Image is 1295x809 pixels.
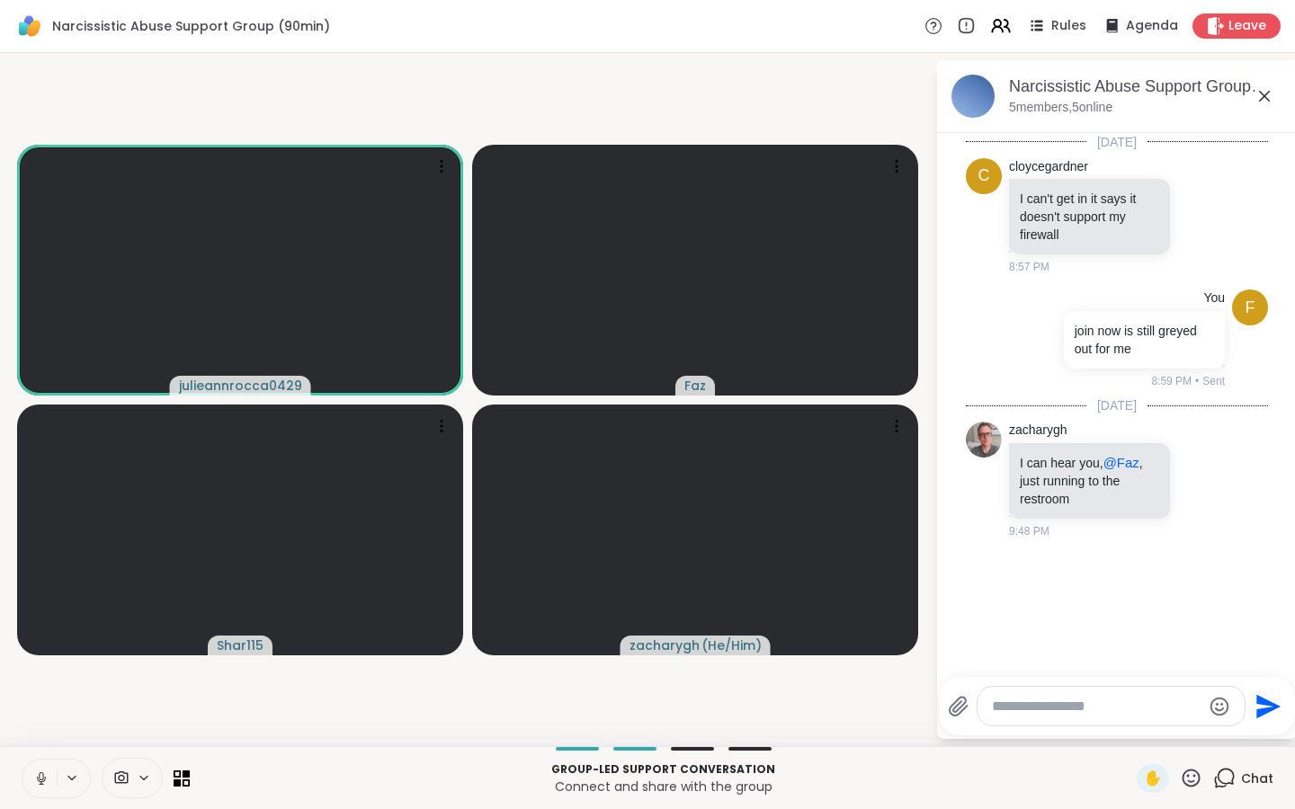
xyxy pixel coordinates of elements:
a: cloycegardner [1009,158,1088,176]
span: ✋ [1144,768,1162,789]
span: zacharygh [630,636,700,654]
span: Sent [1202,373,1225,389]
span: 8:59 PM [1151,373,1192,389]
button: Send [1246,686,1286,726]
span: 8:57 PM [1009,259,1049,275]
p: Connect and share with the group [201,778,1126,796]
span: • [1195,373,1199,389]
span: Faz [684,377,706,395]
img: ShareWell Logomark [14,11,45,41]
span: Chat [1241,769,1273,787]
span: @Faz [1103,455,1139,470]
p: I can hear you, , just running to the restroom [1020,454,1159,508]
textarea: Type your message [992,698,1201,716]
span: ( He/Him ) [701,636,762,654]
span: 9:48 PM [1009,523,1049,539]
img: https://sharewell-space-live.sfo3.digitaloceanspaces.com/user-generated/15ae50c7-fac1-4168-9b25-f... [966,422,1002,458]
p: Group-led support conversation [201,761,1126,778]
span: Narcissistic Abuse Support Group (90min) [52,17,330,35]
p: 5 members, 5 online [1009,99,1112,117]
span: Shar115 [217,636,263,654]
p: join now is still greyed out for me [1075,322,1214,358]
span: F [1246,296,1255,320]
button: Emoji picker [1209,696,1230,717]
div: Narcissistic Abuse Support Group (90min), [DATE] [1009,76,1282,98]
span: Agenda [1126,17,1178,35]
p: I can't get in it says it doesn't support my firewall [1020,190,1159,244]
a: zacharygh [1009,422,1067,440]
span: Leave [1228,17,1266,35]
span: c [978,164,990,188]
span: [DATE] [1086,396,1148,414]
img: Narcissistic Abuse Support Group (90min), Sep 10 [951,75,995,118]
span: [DATE] [1086,133,1148,151]
span: julieannrocca0429 [179,377,302,395]
h4: You [1203,289,1225,307]
span: Rules [1051,17,1086,35]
